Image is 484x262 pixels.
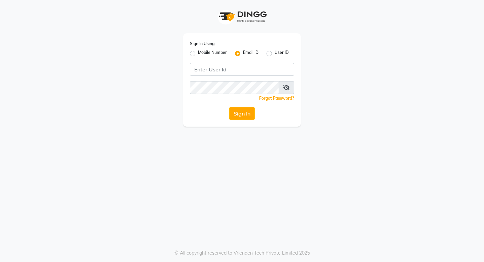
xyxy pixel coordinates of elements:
label: Email ID [243,50,258,58]
img: logo1.svg [215,7,269,27]
a: Forgot Password? [259,96,294,101]
label: Mobile Number [198,50,227,58]
input: Username [190,63,294,76]
input: Username [190,81,279,94]
label: Sign In Using: [190,41,215,47]
button: Sign In [229,107,255,120]
label: User ID [275,50,289,58]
